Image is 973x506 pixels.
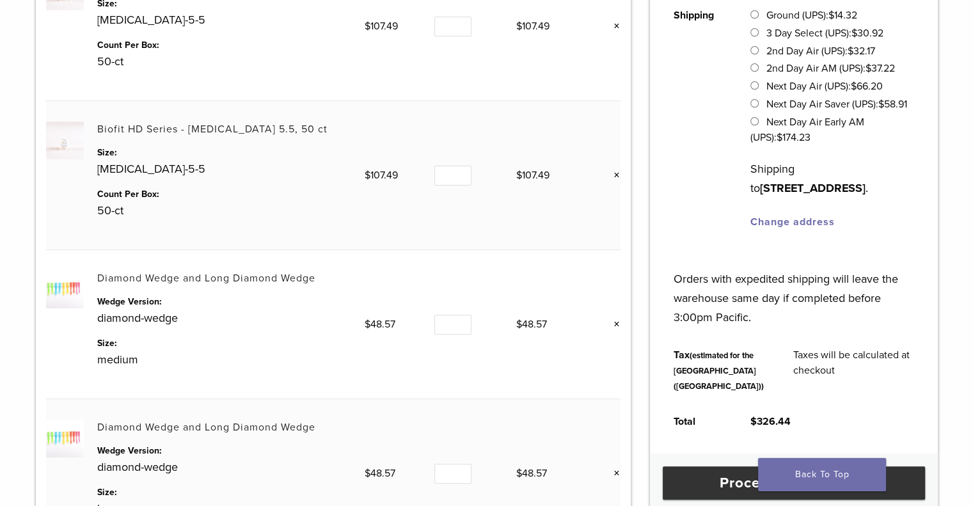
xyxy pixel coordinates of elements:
a: Remove this item [604,167,621,184]
th: Total [660,404,736,439]
dt: Size: [97,486,365,499]
strong: [STREET_ADDRESS] [760,181,866,195]
img: Diamond Wedge and Long Diamond Wedge [46,271,84,308]
p: 50-ct [97,201,365,220]
label: Ground (UPS): [766,9,857,22]
dt: Wedge Version: [97,444,365,457]
p: Shipping to . [750,159,914,198]
td: Taxes will be calculated at checkout [779,337,928,404]
bdi: 32.17 [848,45,875,58]
bdi: 14.32 [828,9,857,22]
bdi: 66.20 [851,80,883,93]
a: Remove this item [604,18,621,35]
a: Remove this item [604,316,621,333]
span: $ [828,9,834,22]
p: Orders with expedited shipping will leave the warehouse same day if completed before 3:00pm Pacific. [674,250,914,327]
a: Diamond Wedge and Long Diamond Wedge [97,421,315,434]
a: Biofit HD Series - [MEDICAL_DATA] 5.5, 50 ct [97,123,328,136]
small: (estimated for the [GEOGRAPHIC_DATA] ([GEOGRAPHIC_DATA])) [674,351,764,391]
span: $ [365,20,370,33]
bdi: 107.49 [365,169,398,182]
span: $ [866,62,871,75]
a: Diamond Wedge and Long Diamond Wedge [97,272,315,285]
p: medium [97,350,365,369]
span: $ [848,45,853,58]
span: $ [516,467,522,480]
p: diamond-wedge [97,308,365,328]
img: Biofit HD Series - Premolar 5.5, 50 ct [46,122,84,159]
a: Back To Top [758,458,886,491]
span: $ [851,80,857,93]
span: $ [516,169,522,182]
span: $ [878,98,884,111]
bdi: 174.23 [777,131,811,144]
label: 3 Day Select (UPS): [766,27,883,40]
bdi: 107.49 [516,169,550,182]
p: [MEDICAL_DATA]-5-5 [97,159,365,178]
bdi: 30.92 [851,27,883,40]
label: Next Day Air Early AM (UPS): [750,116,864,144]
bdi: 326.44 [750,415,791,428]
p: [MEDICAL_DATA]-5-5 [97,10,365,29]
dt: Size: [97,336,365,350]
bdi: 48.57 [516,467,547,480]
bdi: 48.57 [365,467,395,480]
dt: Wedge Version: [97,295,365,308]
th: Tax [660,337,779,404]
bdi: 58.91 [878,98,907,111]
span: $ [516,20,522,33]
span: $ [365,169,370,182]
label: Next Day Air Saver (UPS): [766,98,907,111]
bdi: 107.49 [516,20,550,33]
span: $ [365,318,370,331]
bdi: 107.49 [365,20,398,33]
a: Proceed to checkout [663,466,925,500]
label: 2nd Day Air (UPS): [766,45,875,58]
img: Diamond Wedge and Long Diamond Wedge [46,420,84,457]
a: Remove this item [604,465,621,482]
label: 2nd Day Air AM (UPS): [766,62,895,75]
bdi: 37.22 [866,62,895,75]
label: Next Day Air (UPS): [766,80,883,93]
span: $ [365,467,370,480]
dt: Count Per Box: [97,187,365,201]
a: Change address [750,216,835,228]
p: diamond-wedge [97,457,365,477]
span: $ [516,318,522,331]
p: 50-ct [97,52,365,71]
dt: Size: [97,146,365,159]
bdi: 48.57 [516,318,547,331]
bdi: 48.57 [365,318,395,331]
span: $ [851,27,857,40]
dt: Count Per Box: [97,38,365,52]
span: $ [777,131,782,144]
span: $ [750,415,757,428]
